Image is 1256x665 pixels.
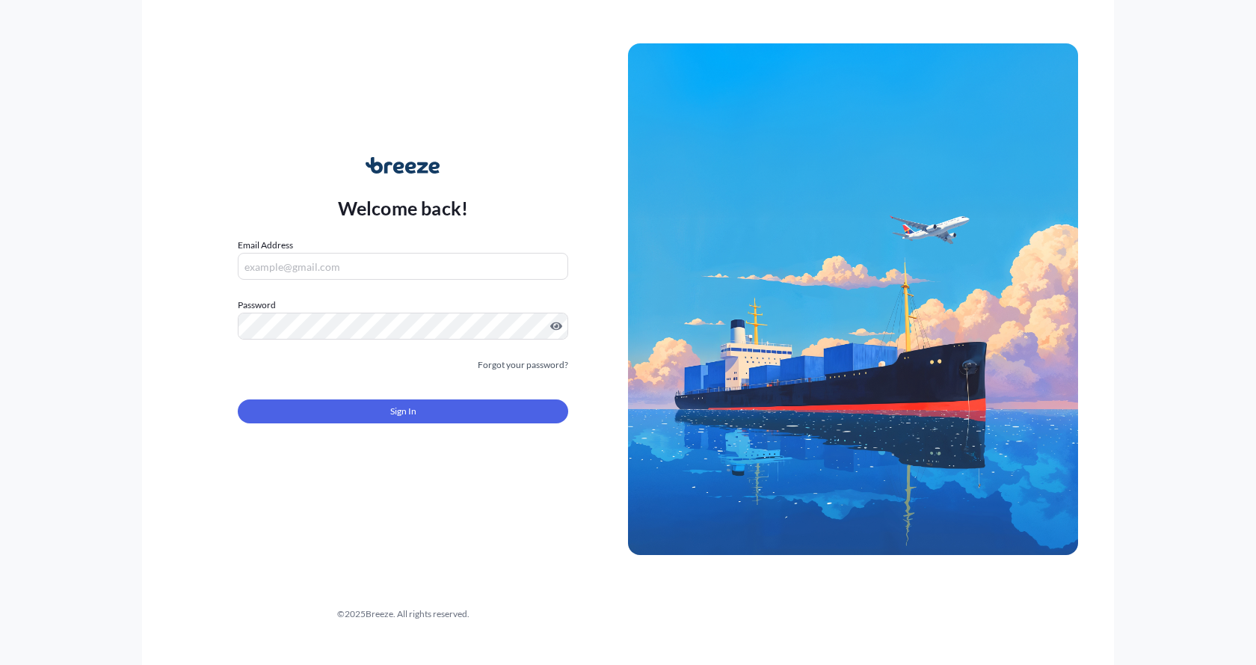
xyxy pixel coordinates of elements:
[628,43,1078,555] img: Ship illustration
[478,358,568,373] a: Forgot your password?
[550,320,562,332] button: Show password
[238,399,568,423] button: Sign In
[238,238,293,253] label: Email Address
[338,196,469,220] p: Welcome back!
[390,404,416,419] span: Sign In
[178,607,628,622] div: © 2025 Breeze. All rights reserved.
[238,298,568,313] label: Password
[238,253,568,280] input: example@gmail.com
